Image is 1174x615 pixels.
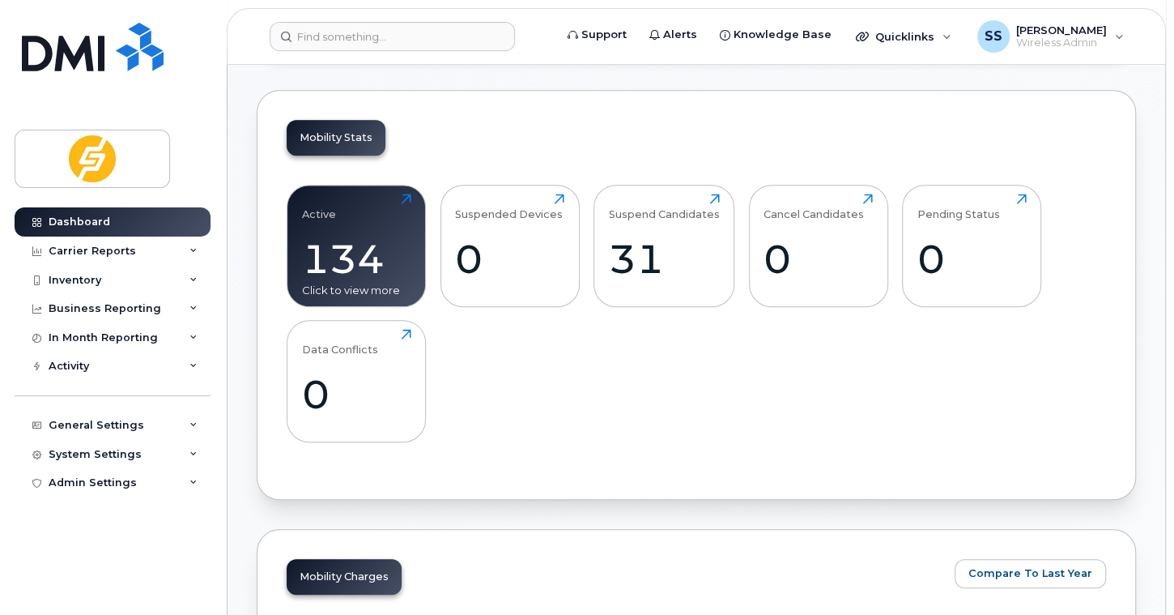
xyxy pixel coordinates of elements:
button: Compare To Last Year [955,559,1106,588]
div: 0 [455,235,564,283]
div: 0 [764,235,873,283]
span: Quicklinks [875,30,934,43]
a: Data Conflicts0 [302,329,411,433]
div: 0 [302,370,411,418]
div: Stefan Suba [966,20,1135,53]
a: Suspend Candidates31 [609,194,720,297]
div: Suspended Devices [455,194,563,220]
a: Pending Status0 [917,194,1027,297]
span: Knowledge Base [734,27,832,43]
div: Data Conflicts [302,329,378,356]
span: Support [581,27,627,43]
div: 134 [302,235,411,283]
a: Support [556,19,638,51]
a: Knowledge Base [708,19,843,51]
div: Suspend Candidates [609,194,720,220]
span: Compare To Last Year [968,566,1092,581]
div: Quicklinks [844,20,963,53]
input: Find something... [270,22,515,51]
div: Pending Status [917,194,1000,220]
span: Alerts [663,27,697,43]
span: Wireless Admin [1016,36,1107,49]
a: Suspended Devices0 [455,194,564,297]
div: Click to view more [302,283,411,298]
div: Active [302,194,336,220]
div: 31 [609,235,720,283]
span: [PERSON_NAME] [1016,23,1107,36]
span: SS [985,27,1002,46]
a: Active134Click to view more [302,194,411,297]
div: 0 [917,235,1027,283]
a: Cancel Candidates0 [764,194,873,297]
div: Cancel Candidates [764,194,864,220]
a: Alerts [638,19,708,51]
